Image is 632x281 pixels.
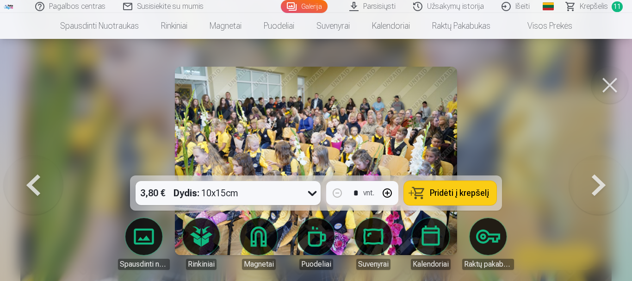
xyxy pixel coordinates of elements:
a: Magnetai [233,218,285,270]
div: 10x15cm [173,181,238,205]
a: Visos prekės [502,13,583,39]
div: Suvenyrai [356,259,390,270]
a: Kalendoriai [361,13,421,39]
div: Kalendoriai [411,259,451,270]
div: Magnetai [242,259,276,270]
button: Pridėti į krepšelį [404,181,496,205]
a: Spausdinti nuotraukas [49,13,150,39]
span: 11 [612,1,623,12]
a: Raktų pakabukas [462,218,514,270]
div: vnt. [363,187,374,199]
div: Puodeliai [299,259,333,270]
a: Raktų pakabukas [421,13,502,39]
div: Spausdinti nuotraukas [118,259,170,270]
span: Krepšelis [580,1,608,12]
a: Suvenyrai [305,13,361,39]
div: Raktų pakabukas [462,259,514,270]
a: Spausdinti nuotraukas [118,218,170,270]
a: Rinkiniai [150,13,198,39]
strong: Dydis : [173,187,199,200]
a: Magnetai [198,13,253,39]
img: /fa2 [4,4,14,9]
span: Pridėti į krepšelį [430,189,489,197]
a: Puodeliai [290,218,342,270]
div: 3,80 € [136,181,170,205]
a: Kalendoriai [405,218,457,270]
div: Rinkiniai [186,259,217,270]
a: Puodeliai [253,13,305,39]
a: Rinkiniai [175,218,227,270]
a: Suvenyrai [347,218,399,270]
